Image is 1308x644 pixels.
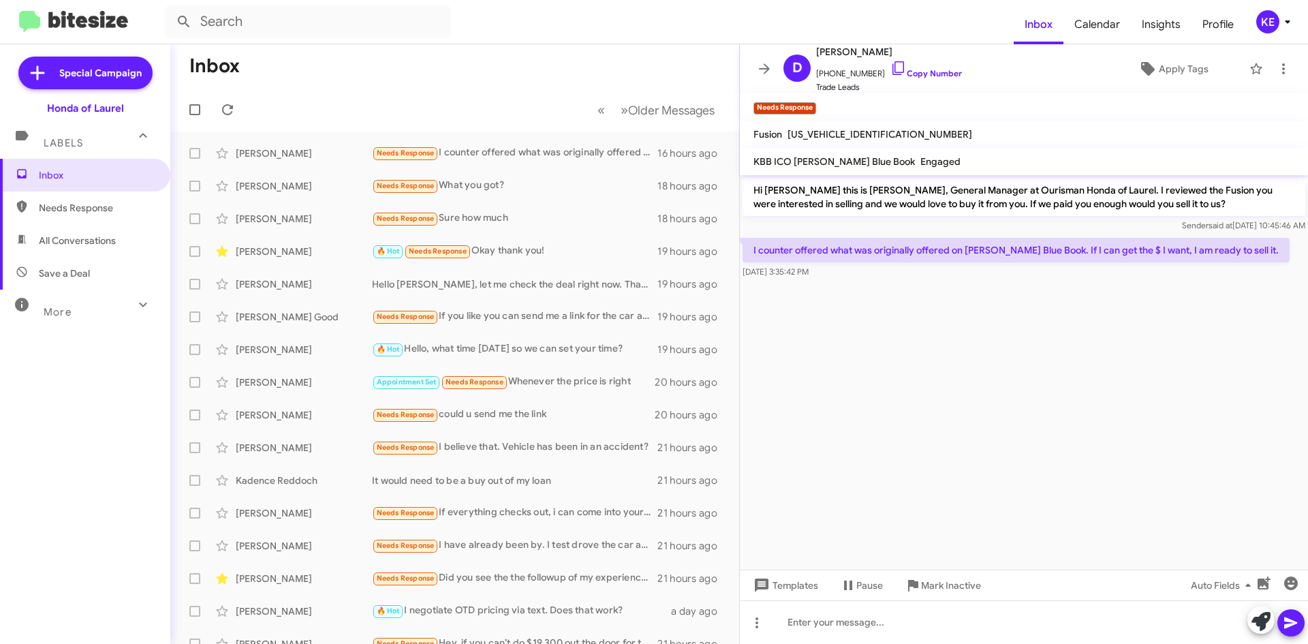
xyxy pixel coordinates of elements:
p: Hi [PERSON_NAME] this is [PERSON_NAME], General Manager at Ourisman Honda of Laurel. I reviewed t... [743,178,1305,216]
div: If everything checks out, i can come into your dealership [DATE] and finalize a deal and purchase... [372,505,657,521]
span: Needs Response [377,508,435,517]
span: Trade Leads [816,80,962,94]
input: Search [165,5,451,38]
div: 21 hours ago [657,572,728,585]
div: Hello [PERSON_NAME], let me check the deal right now. Thank you for getting back with me. [372,277,657,291]
span: Needs Response [377,312,435,321]
span: Needs Response [377,214,435,223]
span: » [621,102,628,119]
span: said at [1209,220,1232,230]
button: Previous [589,96,613,124]
div: I have already been by. I test drove the car and my daughter really likes the car. But the car ha... [372,538,657,553]
span: Mark Inactive [921,573,981,598]
div: [PERSON_NAME] [236,245,372,258]
div: 16 hours ago [657,147,728,160]
div: [PERSON_NAME] [236,506,372,520]
span: Apply Tags [1159,57,1209,81]
span: Needs Response [377,541,435,550]
span: Inbox [39,168,155,182]
span: Needs Response [409,247,467,256]
div: 19 hours ago [657,343,728,356]
span: Pause [856,573,883,598]
span: Needs Response [446,378,503,386]
span: KBB ICO [PERSON_NAME] Blue Book [753,155,915,168]
div: [PERSON_NAME] [236,212,372,226]
div: 19 hours ago [657,310,728,324]
div: Hello, what time [DATE] so we can set your time? [372,341,657,357]
span: Engaged [920,155,961,168]
span: All Conversations [39,234,116,247]
button: Apply Tags [1103,57,1243,81]
span: Older Messages [628,103,715,118]
span: Sender [DATE] 10:45:46 AM [1182,220,1305,230]
span: Save a Deal [39,266,90,280]
span: Special Campaign [59,66,142,80]
a: Inbox [1014,5,1063,44]
span: Needs Response [377,149,435,157]
button: KE [1245,10,1293,33]
div: 20 hours ago [655,408,728,422]
div: I believe that. Vehicle has been in an accident? [372,440,657,455]
span: « [597,102,605,119]
div: a day ago [671,604,728,618]
div: [PERSON_NAME] [236,604,372,618]
span: Labels [44,137,83,149]
div: 19 hours ago [657,245,728,258]
div: [PERSON_NAME] [236,147,372,160]
div: [PERSON_NAME] [236,572,372,585]
p: I counter offered what was originally offered on [PERSON_NAME] Blue Book. If I can get the $ I wa... [743,238,1290,262]
span: 🔥 Hot [377,247,400,256]
span: 🔥 Hot [377,607,400,615]
div: If you like you can send me a link for the car and a detailed quote including all fees and charge... [372,309,657,324]
a: Insights [1131,5,1192,44]
div: [PERSON_NAME] [236,539,372,553]
div: I negotiate OTD pricing via text. Does that work? [372,603,671,619]
div: Honda of Laurel [47,102,124,115]
div: 21 hours ago [657,506,728,520]
div: Did you see the the followup of my experience with your salesperson [PERSON_NAME]? I posted...you... [372,570,657,586]
button: Next [612,96,723,124]
span: 🔥 Hot [377,345,400,354]
a: Special Campaign [18,57,153,89]
span: [PERSON_NAME] [816,44,962,60]
nav: Page navigation example [590,96,723,124]
span: Templates [751,573,818,598]
div: [PERSON_NAME] [236,179,372,193]
div: It would need to be a buy out of my loan [372,474,657,487]
small: Needs Response [753,102,816,114]
button: Mark Inactive [894,573,992,598]
a: Copy Number [890,68,962,78]
span: Needs Response [377,410,435,419]
button: Auto Fields [1180,573,1267,598]
div: Sure how much [372,211,657,226]
div: 19 hours ago [657,277,728,291]
span: Auto Fields [1191,573,1256,598]
span: Needs Response [39,201,155,215]
div: [PERSON_NAME] [236,408,372,422]
button: Templates [740,573,829,598]
span: Fusion [753,128,782,140]
div: [PERSON_NAME] [236,375,372,389]
div: Whenever the price is right [372,374,655,390]
span: Needs Response [377,443,435,452]
div: [PERSON_NAME] [236,343,372,356]
span: [DATE] 3:35:42 PM [743,266,809,277]
div: [PERSON_NAME] [236,277,372,291]
div: 21 hours ago [657,539,728,553]
div: 18 hours ago [657,212,728,226]
span: [PHONE_NUMBER] [816,60,962,80]
span: Needs Response [377,574,435,583]
a: Profile [1192,5,1245,44]
div: Kadence Reddoch [236,474,372,487]
div: KE [1256,10,1279,33]
button: Pause [829,573,894,598]
div: could u send me the link [372,407,655,423]
h1: Inbox [189,55,240,77]
a: Calendar [1063,5,1131,44]
div: Okay thank you! [372,243,657,259]
span: More [44,306,72,318]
